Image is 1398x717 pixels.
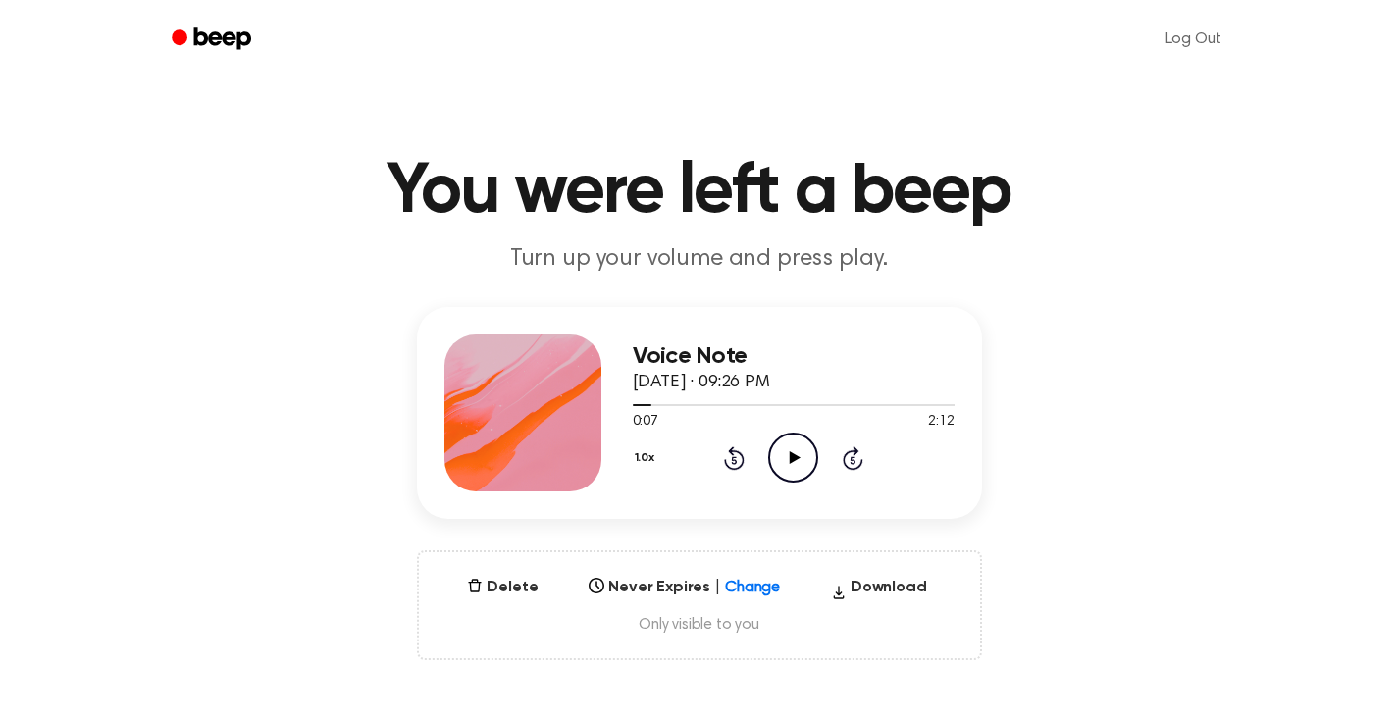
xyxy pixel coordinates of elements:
button: Download [823,576,935,607]
span: 0:07 [633,412,658,433]
button: Delete [459,576,545,599]
span: Only visible to you [442,615,957,635]
a: Beep [158,21,269,59]
button: 1.0x [633,441,662,475]
p: Turn up your volume and press play. [323,243,1076,276]
span: [DATE] · 09:26 PM [633,374,770,391]
a: Log Out [1146,16,1241,63]
h3: Voice Note [633,343,955,370]
h1: You were left a beep [197,157,1202,228]
span: 2:12 [928,412,954,433]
